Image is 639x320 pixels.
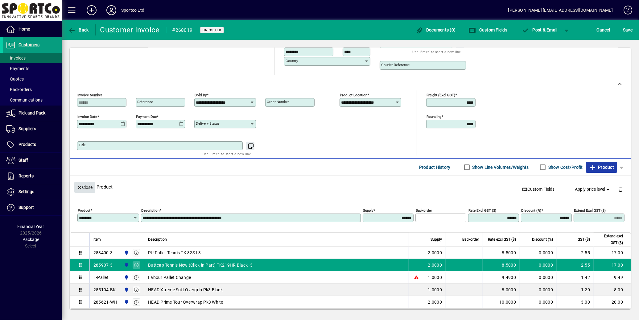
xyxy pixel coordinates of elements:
mat-label: Backorder [416,208,432,213]
a: Reports [3,168,62,184]
a: Invoices [3,53,62,63]
span: Close [77,182,93,193]
span: 2.0000 [428,299,442,305]
span: Communications [6,98,43,102]
span: 1.0000 [428,287,442,293]
span: P [533,27,535,32]
span: Quotes [6,77,24,81]
div: 288400-3 [93,250,113,256]
mat-label: Delivery status [196,121,220,126]
td: 0.0000 [520,271,557,284]
span: HEAD Prime Tour Overwrap Pk3 White [148,299,223,305]
span: Backorder [462,236,479,243]
span: 1.0000 [428,274,442,281]
button: Save [621,24,634,35]
td: 2.55 [557,259,594,271]
mat-hint: Use 'Enter' to start a new line [203,150,251,157]
span: Customers [19,42,39,47]
span: Documents (0) [416,27,456,32]
span: Sportco Ltd Warehouse [122,262,130,268]
div: L-Pallet [93,274,109,281]
span: 2.0000 [428,262,442,268]
mat-label: Invoice date [77,114,97,119]
span: Description [148,236,167,243]
mat-label: Country [286,59,298,63]
mat-label: Product location [340,93,367,97]
span: Product [589,162,614,172]
label: Show Cost/Profit [547,164,583,170]
div: 285907-3 [93,262,113,268]
button: Post & Email [519,24,561,35]
a: Pick and Pack [3,106,62,121]
span: Reports [19,173,34,178]
div: 8.5000 [487,262,516,268]
span: PU Pallet Tennis TK 82S L3 [148,250,201,256]
td: 0.0000 [520,296,557,308]
span: 2.0000 [428,250,442,256]
mat-label: Rounding [427,114,441,119]
span: GST ($) [578,236,590,243]
app-page-header-button: Back [62,24,96,35]
button: Profile [101,5,121,16]
td: 3.00 [557,296,594,308]
div: Product [70,176,631,198]
mat-label: Sold by [195,93,207,97]
span: Products [19,142,36,147]
span: Supply [431,236,442,243]
button: Custom Fields [520,184,557,195]
span: Product History [419,162,451,172]
td: 17.00 [594,247,631,259]
a: Settings [3,184,62,200]
span: Labour Pallet Change [148,274,191,281]
mat-label: Product [78,208,90,213]
button: Product [586,162,617,173]
mat-label: Extend excl GST ($) [574,208,606,213]
button: Product History [417,162,453,173]
div: #268019 [172,25,193,35]
div: Customer Invoice [100,25,160,35]
td: 0.0000 [520,247,557,259]
span: Invoices [6,56,26,60]
a: Support [3,200,62,215]
span: Sportco Ltd Warehouse [122,299,130,305]
span: Backorders [6,87,32,92]
div: [PERSON_NAME] [EMAIL_ADDRESS][DOMAIN_NAME] [508,5,613,15]
span: Rate excl GST ($) [488,236,516,243]
span: Back [68,27,89,32]
td: 0.0000 [520,259,557,271]
span: Financial Year [18,224,44,229]
mat-label: Payment due [136,114,157,119]
button: Custom Fields [467,24,509,35]
a: Products [3,137,62,152]
mat-label: Description [141,208,159,213]
button: Delete [613,182,628,197]
span: Staff [19,158,28,163]
mat-label: Freight (excl GST) [427,93,455,97]
td: 2.55 [557,247,594,259]
app-page-header-button: Close [73,184,97,190]
td: 8.00 [594,284,631,296]
td: 17.00 [594,259,631,271]
span: Unposted [203,28,221,32]
span: HEAD Xtreme Soft Overgrip Pk3 Black [148,287,223,293]
mat-label: Reference [137,100,153,104]
div: 9.4900 [487,274,516,281]
span: Discount (%) [532,236,553,243]
td: 1.20 [557,284,594,296]
span: Pick and Pack [19,110,45,115]
span: Buttcap Tennis New (Click-in Part) TK219HR Black -3 [148,262,253,268]
button: Cancel [595,24,612,35]
a: Backorders [3,84,62,95]
span: Sportco Ltd Warehouse [122,274,130,281]
mat-label: Discount (%) [521,208,541,213]
div: 10.0000 [487,299,516,305]
span: Custom Fields [522,186,555,193]
span: Payments [6,66,29,71]
mat-label: Supply [363,208,373,213]
div: Sportco Ltd [121,5,144,15]
td: 9.49 [594,271,631,284]
td: 20.00 [594,296,631,308]
a: Home [3,22,62,37]
a: Communications [3,95,62,105]
mat-label: Title [79,143,86,147]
